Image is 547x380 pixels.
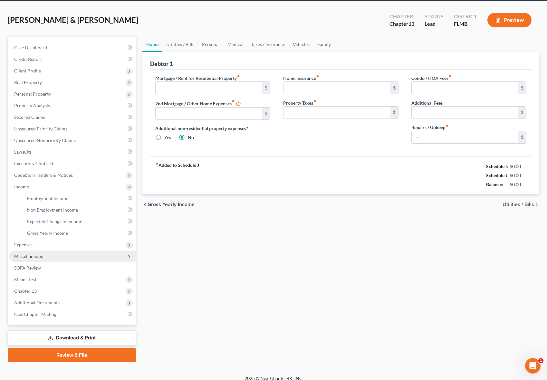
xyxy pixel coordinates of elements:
[142,202,148,207] i: chevron_left
[224,37,247,52] a: Medical
[510,172,527,179] div: $0.00
[155,162,158,165] i: fiber_manual_record
[155,125,271,132] label: Additional non-residential property expenses?
[9,135,136,146] a: Unsecured Nonpriority Claims
[14,311,56,317] span: NextChapter Mailing
[14,172,73,178] span: Codebtors Insiders & Notices
[14,253,43,259] span: Miscellaneous
[9,146,136,158] a: Lawsuits
[14,91,51,97] span: Personal Property
[487,13,532,27] button: Preview
[412,82,519,94] input: --
[8,348,136,362] a: Review & File
[27,207,78,213] span: Non Employment Income
[454,20,477,28] div: FLMB
[283,82,390,94] input: --
[155,162,199,189] strong: Added to Schedule J
[14,277,36,282] span: Means Test
[14,126,67,131] span: Unsecured Priority Claims
[8,330,136,346] a: Download & Print
[518,131,526,143] div: $
[14,114,45,120] span: Secured Claims
[22,193,136,204] a: Employment Income
[162,37,198,52] a: Utilities / Bills
[525,358,541,374] iframe: Intercom live chat
[9,53,136,65] a: Credit Report
[198,37,224,52] a: Personal
[503,202,539,207] button: Utilities / Bills chevron_right
[22,204,136,216] a: Non Employment Income
[22,227,136,239] a: Gross Yearly Income
[232,100,235,103] i: fiber_manual_record
[412,107,519,119] input: --
[14,56,42,62] span: Credit Report
[155,75,240,81] label: Mortgage / Rent for Residential Property
[389,13,414,20] div: Chapter
[538,358,543,363] span: 1
[156,108,263,120] input: --
[247,37,289,52] a: Taxes / Insurance
[486,182,503,187] strong: Balance:
[150,60,173,68] div: Debtor 1
[9,100,136,111] a: Property Analysis
[14,265,41,271] span: SOFA Review
[14,45,47,50] span: Case Dashboard
[155,100,241,107] label: 2nd Mortgage / Other Home Expenses
[283,100,316,106] label: Property Taxes
[283,75,319,81] label: Home Insurance
[14,80,42,85] span: Real Property
[486,164,508,169] strong: Schedule I:
[262,82,270,94] div: $
[390,107,398,119] div: $
[9,158,136,169] a: Executory Contracts
[164,134,171,141] label: Yes
[518,107,526,119] div: $
[412,131,519,143] input: --
[411,100,443,106] label: Additional Fees
[8,15,138,24] span: [PERSON_NAME] & [PERSON_NAME]
[148,202,195,207] span: Gross Yearly Income
[262,108,270,120] div: $
[14,68,41,73] span: Client Profile
[237,75,240,78] i: fiber_manual_record
[448,75,452,78] i: fiber_manual_record
[313,100,316,103] i: fiber_manual_record
[389,20,414,28] div: Chapter
[518,82,526,94] div: $
[14,103,50,108] span: Property Analysis
[503,202,534,207] span: Utilities / Bills
[446,124,449,127] i: fiber_manual_record
[408,21,414,27] span: 13
[9,111,136,123] a: Secured Claims
[188,134,194,141] label: No
[283,107,390,119] input: --
[454,13,477,20] div: District
[390,82,398,94] div: $
[27,195,68,201] span: Employment Income
[9,309,136,320] a: NextChapter Mailing
[27,230,68,236] span: Gross Yearly Income
[425,20,444,28] div: Lead
[411,124,449,131] label: Repairs / Upkeep
[510,181,527,188] div: $0.00
[14,161,55,166] span: Executory Contracts
[289,37,313,52] a: Vehicles
[142,37,162,52] a: Home
[142,202,195,207] button: chevron_left Gross Yearly Income
[14,138,76,143] span: Unsecured Nonpriority Claims
[14,242,33,247] span: Expenses
[486,173,509,178] strong: Schedule J:
[510,163,527,170] div: $0.00
[14,184,29,189] span: Income
[14,300,60,305] span: Additional Documents
[22,216,136,227] a: Expected Change in Income
[316,75,319,78] i: fiber_manual_record
[14,149,32,155] span: Lawsuits
[27,219,82,224] span: Expected Change in Income
[534,202,539,207] i: chevron_right
[313,37,335,52] a: Family
[411,75,452,81] label: Condo / HOA Fees
[9,42,136,53] a: Case Dashboard
[9,262,136,274] a: SOFA Review
[156,82,263,94] input: --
